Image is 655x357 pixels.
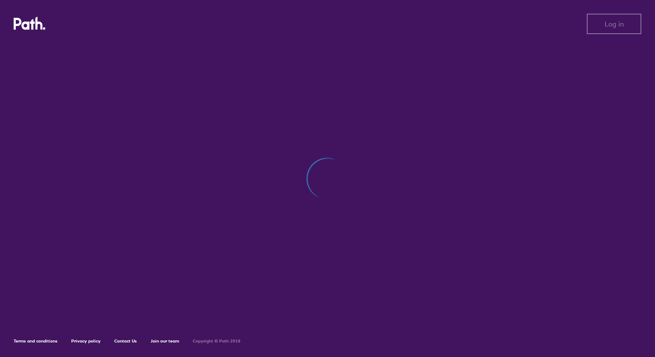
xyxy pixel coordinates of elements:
[14,338,58,344] a: Terms and conditions
[151,338,179,344] a: Join our team
[605,20,624,28] span: Log in
[587,14,641,34] button: Log in
[71,338,101,344] a: Privacy policy
[193,339,241,344] h6: Copyright © Path 2018
[114,338,137,344] a: Contact Us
